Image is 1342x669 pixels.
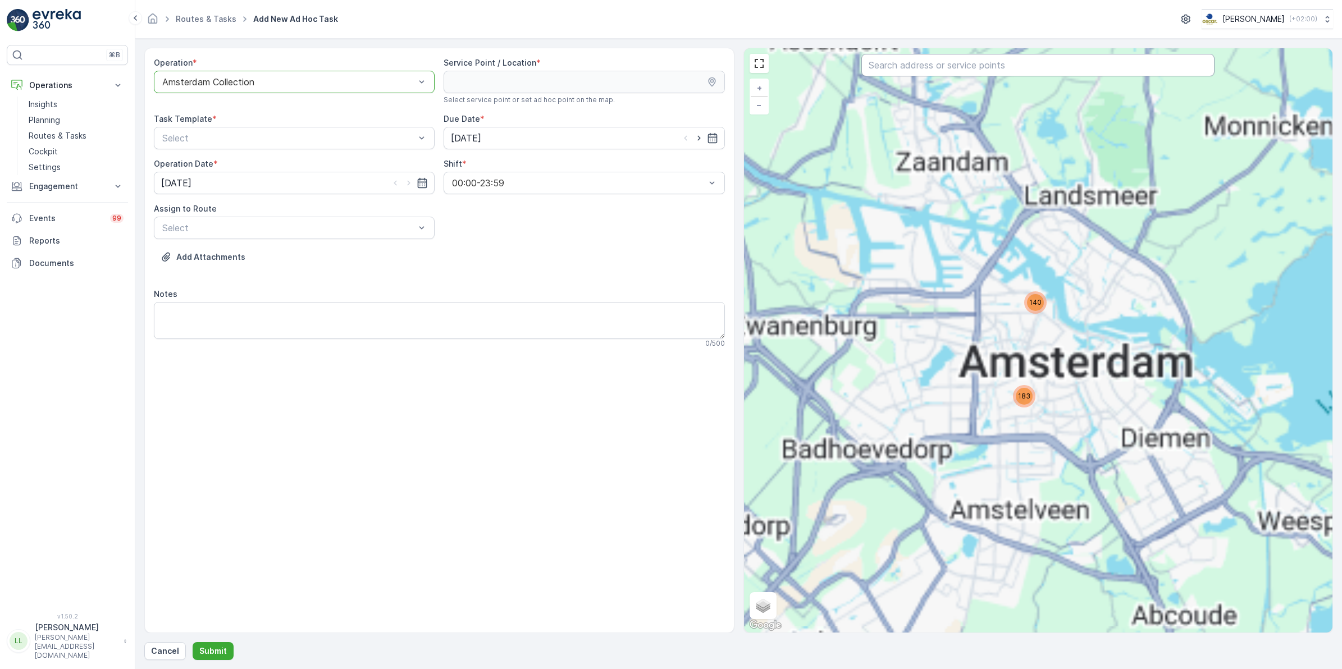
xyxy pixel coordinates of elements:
[7,175,128,198] button: Engagement
[154,172,435,194] input: dd/mm/yyyy
[29,99,57,110] p: Insights
[1018,392,1030,400] span: 183
[162,131,415,145] p: Select
[444,114,480,123] label: Due Date
[1024,291,1047,314] div: 140
[29,213,103,224] p: Events
[444,95,615,104] span: Select service point or set ad hoc point on the map.
[24,144,128,159] a: Cockpit
[757,83,762,93] span: +
[7,622,128,660] button: LL[PERSON_NAME][PERSON_NAME][EMAIL_ADDRESS][DOMAIN_NAME]
[24,97,128,112] a: Insights
[756,100,762,109] span: −
[154,114,212,123] label: Task Template
[24,159,128,175] a: Settings
[751,97,768,113] a: Zoom Out
[1202,13,1218,25] img: basis-logo_rgb2x.png
[1013,385,1035,407] div: 183
[7,74,128,97] button: Operations
[861,54,1215,76] input: Search address or service points
[747,618,784,633] a: Open this area in Google Maps (opens a new window)
[193,642,234,660] button: Submit
[24,112,128,128] a: Planning
[29,146,58,157] p: Cockpit
[24,128,128,144] a: Routes & Tasks
[29,258,124,269] p: Documents
[35,622,118,633] p: [PERSON_NAME]
[162,221,415,235] p: Select
[154,58,193,67] label: Operation
[705,339,725,348] p: 0 / 500
[444,58,536,67] label: Service Point / Location
[29,162,61,173] p: Settings
[7,230,128,252] a: Reports
[199,645,227,657] p: Submit
[751,80,768,97] a: Zoom In
[29,80,106,91] p: Operations
[1289,15,1317,24] p: ( +02:00 )
[35,633,118,660] p: [PERSON_NAME][EMAIL_ADDRESS][DOMAIN_NAME]
[7,252,128,274] a: Documents
[147,17,159,26] a: Homepage
[251,13,340,25] span: Add New Ad Hoc Task
[154,204,217,213] label: Assign to Route
[176,251,245,263] p: Add Attachments
[109,51,120,59] p: ⌘B
[747,618,784,633] img: Google
[10,632,28,650] div: LL
[7,207,128,230] a: Events99
[751,593,775,618] a: Layers
[7,9,29,31] img: logo
[444,159,462,168] label: Shift
[1222,13,1285,25] p: [PERSON_NAME]
[751,55,768,72] a: View Fullscreen
[7,613,128,620] span: v 1.50.2
[154,159,213,168] label: Operation Date
[112,214,121,223] p: 99
[1029,298,1042,306] span: 140
[29,235,124,246] p: Reports
[176,14,236,24] a: Routes & Tasks
[144,642,186,660] button: Cancel
[29,130,86,141] p: Routes & Tasks
[154,289,177,299] label: Notes
[33,9,81,31] img: logo_light-DOdMpM7g.png
[1202,9,1333,29] button: [PERSON_NAME](+02:00)
[444,127,724,149] input: dd/mm/yyyy
[151,645,179,657] p: Cancel
[154,248,252,266] button: Upload File
[29,114,60,126] p: Planning
[29,181,106,192] p: Engagement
